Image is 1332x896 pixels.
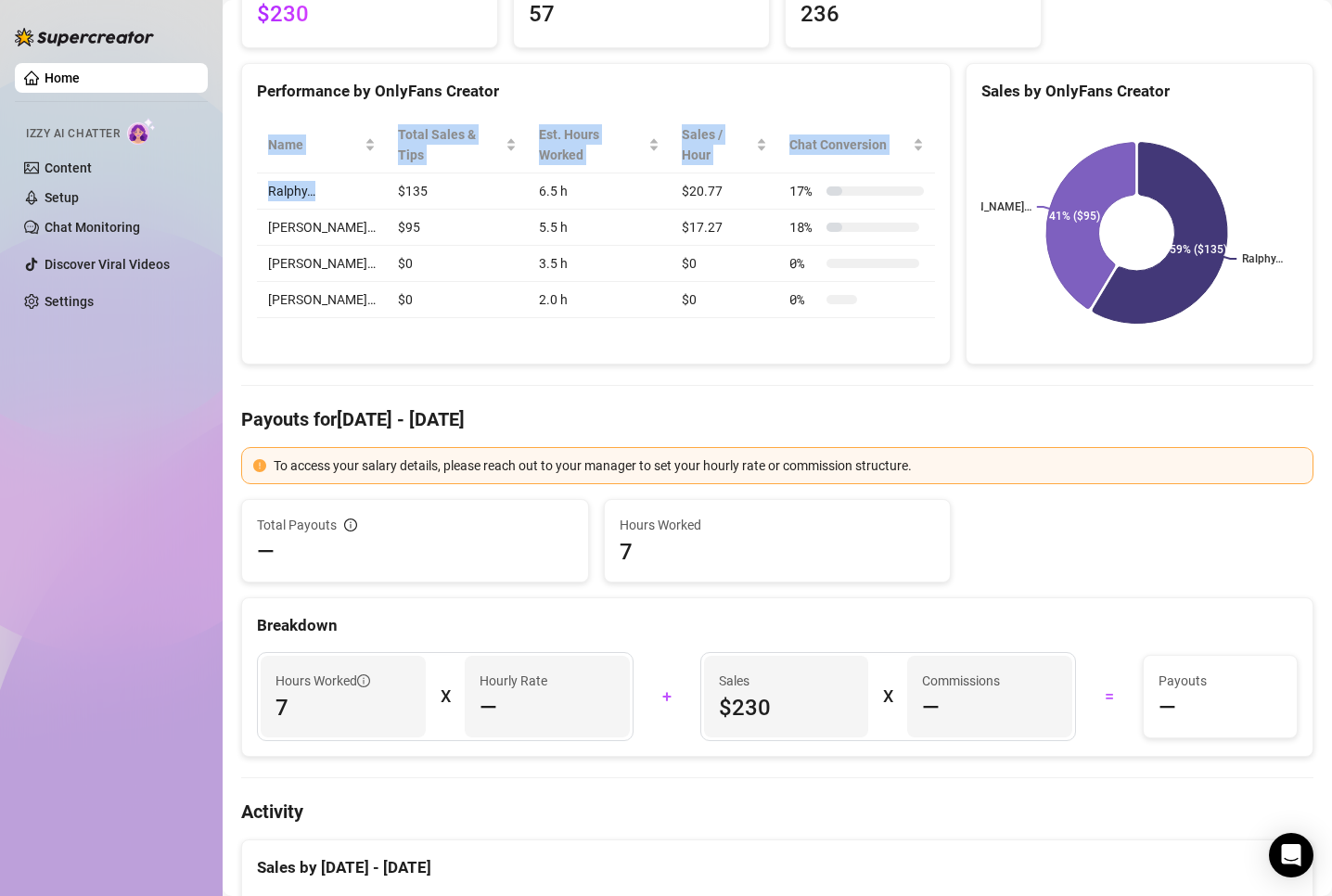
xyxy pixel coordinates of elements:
th: Total Sales & Tips [387,117,528,173]
span: 18 % [789,217,819,237]
td: 3.5 h [528,246,671,282]
span: — [480,693,497,723]
td: 6.5 h [528,173,671,210]
div: Breakdown [257,613,1298,638]
a: Home [45,70,80,85]
div: Open Intercom Messenger [1269,833,1313,877]
div: Sales by OnlyFans Creator [981,79,1298,104]
span: info-circle [344,518,357,531]
h4: Payouts for [DATE] - [DATE] [241,406,1313,432]
td: 5.5 h [528,210,671,246]
span: 17 % [789,181,819,201]
span: info-circle [357,674,370,687]
td: $135 [387,173,528,210]
span: Sales / Hour [682,124,753,165]
div: Performance by OnlyFans Creator [257,79,935,104]
span: Total Payouts [257,515,337,535]
th: Sales / Hour [671,117,779,173]
div: Est. Hours Worked [539,124,645,165]
span: $230 [719,693,854,723]
span: Hours Worked [620,515,936,535]
td: $0 [671,246,779,282]
span: exclamation-circle [253,459,266,472]
a: Settings [45,294,94,309]
text: [PERSON_NAME]… [939,200,1031,213]
td: $0 [671,282,779,318]
td: [PERSON_NAME]… [257,246,387,282]
span: 7 [275,693,411,723]
span: Izzy AI Chatter [26,125,120,143]
span: Sales [719,671,854,691]
span: Name [268,134,361,155]
div: X [441,682,450,711]
span: 7 [620,537,936,567]
article: Commissions [922,671,1000,691]
img: logo-BBDzfeDw.svg [15,28,154,46]
div: = [1087,682,1132,711]
td: Ralphy… [257,173,387,210]
a: Setup [45,190,79,205]
td: 2.0 h [528,282,671,318]
div: X [883,682,892,711]
span: Chat Conversion [789,134,909,155]
div: To access your salary details, please reach out to your manager to set your hourly rate or commis... [274,455,1301,476]
span: — [922,693,940,723]
td: $17.27 [671,210,779,246]
div: + [645,682,689,711]
td: $95 [387,210,528,246]
span: — [257,537,275,567]
a: Chat Monitoring [45,220,140,235]
span: 0 % [789,253,819,274]
a: Discover Viral Videos [45,257,170,272]
h4: Activity [241,799,1313,825]
img: AI Chatter [127,118,156,145]
text: Ralphy… [1243,252,1284,265]
th: Name [257,117,387,173]
td: $20.77 [671,173,779,210]
span: — [1159,693,1176,723]
article: Hourly Rate [480,671,547,691]
th: Chat Conversion [778,117,935,173]
span: 0 % [789,289,819,310]
div: Sales by [DATE] - [DATE] [257,840,1298,880]
a: Content [45,160,92,175]
span: Hours Worked [275,671,370,691]
span: Payouts [1159,671,1282,691]
span: Total Sales & Tips [398,124,502,165]
td: $0 [387,282,528,318]
td: [PERSON_NAME]… [257,210,387,246]
td: $0 [387,246,528,282]
td: [PERSON_NAME]… [257,282,387,318]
